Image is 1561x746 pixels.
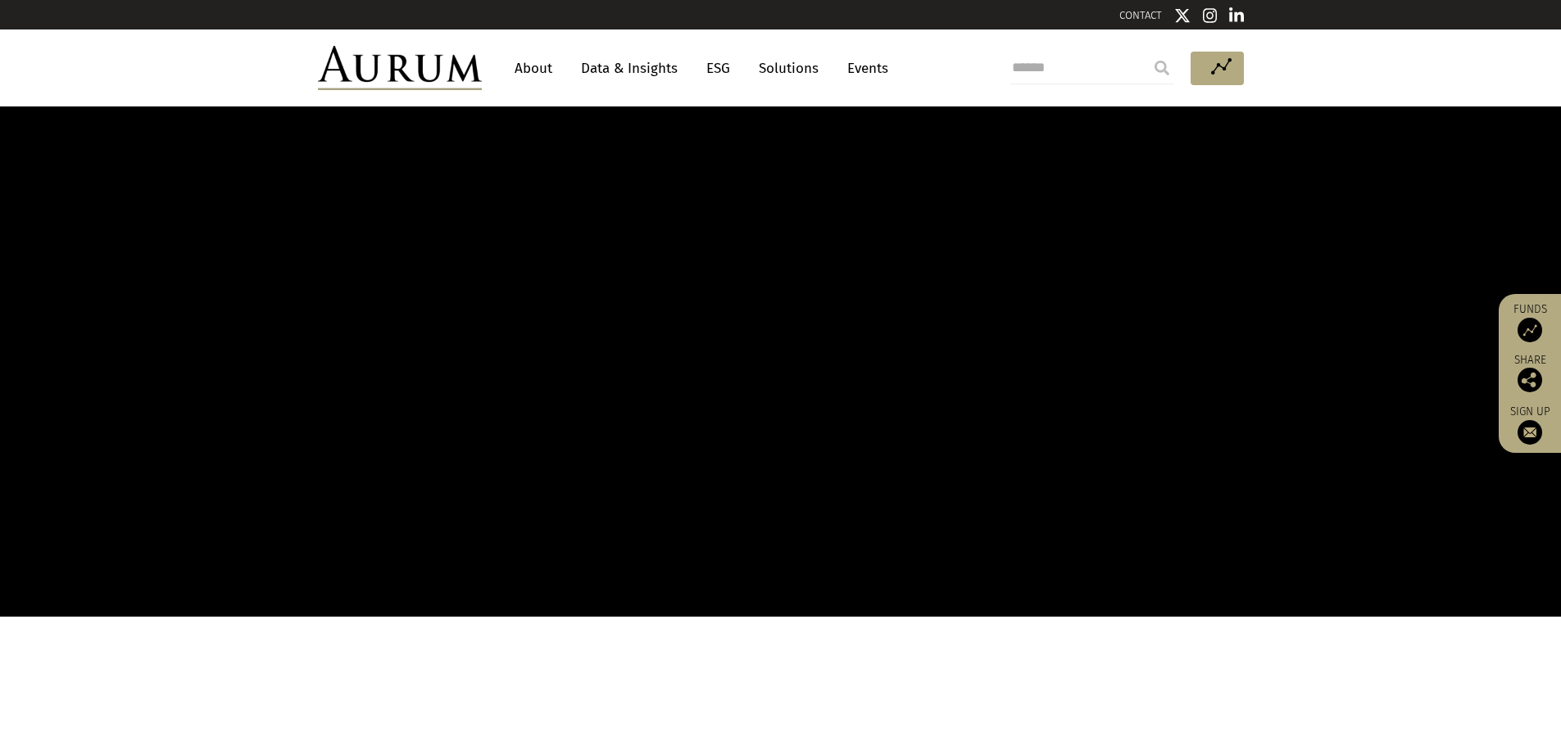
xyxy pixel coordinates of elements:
img: Instagram icon [1203,7,1218,24]
div: Share [1507,355,1553,392]
input: Submit [1146,52,1178,84]
img: Share this post [1518,368,1542,392]
img: Twitter icon [1174,7,1191,24]
a: Solutions [751,53,827,84]
img: Aurum [318,46,482,90]
a: Events [839,53,888,84]
img: Access Funds [1518,318,1542,342]
img: Sign up to our newsletter [1518,420,1542,445]
a: Sign up [1507,405,1553,445]
a: Data & Insights [573,53,686,84]
img: Linkedin icon [1229,7,1244,24]
a: CONTACT [1119,9,1162,21]
a: Funds [1507,302,1553,342]
a: About [506,53,560,84]
a: ESG [698,53,738,84]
